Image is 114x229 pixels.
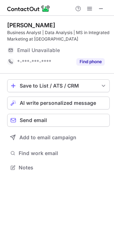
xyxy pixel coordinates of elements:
button: save-profile-one-click [7,79,110,92]
button: Reveal Button [76,58,105,65]
div: [PERSON_NAME] [7,22,55,29]
span: Find work email [19,150,107,156]
span: Send email [20,117,47,123]
div: Save to List / ATS / CRM [20,83,97,89]
button: Add to email campaign [7,131,110,144]
button: Send email [7,114,110,127]
span: Add to email campaign [19,135,76,140]
span: Notes [19,164,107,171]
button: AI write personalized message [7,97,110,109]
div: Business Analyst | Data Analysis | MS in Integrated Marketing at [GEOGRAPHIC_DATA] [7,29,110,42]
img: ContactOut v5.3.10 [7,4,50,13]
button: Find work email [7,148,110,158]
button: Notes [7,163,110,173]
span: Email Unavailable [17,47,60,53]
span: AI write personalized message [20,100,96,106]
